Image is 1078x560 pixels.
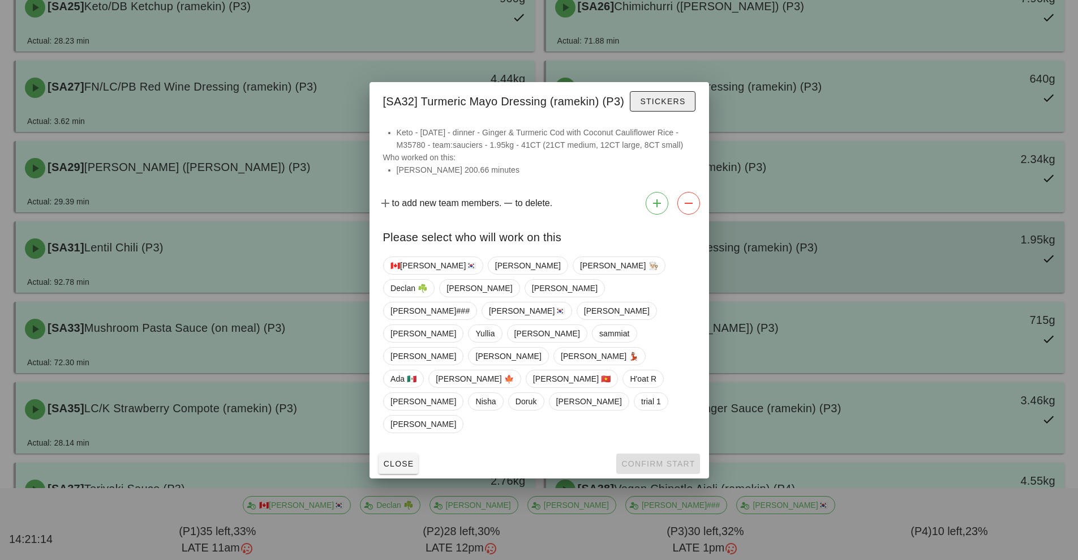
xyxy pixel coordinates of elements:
[370,126,709,187] div: Who worked on this:
[390,280,427,297] span: Declan ☘️
[641,393,661,410] span: trial 1
[397,164,695,176] li: [PERSON_NAME] 200.66 minutes
[475,393,496,410] span: Nisha
[370,82,709,117] div: [SA32] Turmeric Mayo Dressing (ramekin) (P3)
[495,257,560,274] span: [PERSON_NAME]
[580,257,658,274] span: [PERSON_NAME] 👨🏼‍🍳
[630,91,695,112] button: Stickers
[383,459,414,468] span: Close
[630,370,656,387] span: H'oat R
[390,393,456,410] span: [PERSON_NAME]
[390,370,416,387] span: Ada 🇲🇽
[639,97,685,106] span: Stickers
[531,280,597,297] span: [PERSON_NAME]
[370,219,709,252] div: Please select who will work on this
[390,348,456,365] span: [PERSON_NAME]
[446,280,512,297] span: [PERSON_NAME]
[390,257,476,274] span: 🇨🇦[PERSON_NAME]🇰🇷
[390,416,456,433] span: [PERSON_NAME]
[556,393,621,410] span: [PERSON_NAME]
[390,325,456,342] span: [PERSON_NAME]
[515,393,536,410] span: Doruk
[379,454,419,474] button: Close
[489,302,565,319] span: [PERSON_NAME]🇰🇷
[583,302,649,319] span: [PERSON_NAME]
[599,325,629,342] span: sammiat
[532,370,611,387] span: [PERSON_NAME] 🇻🇳
[436,370,514,387] span: [PERSON_NAME] 🍁
[475,325,495,342] span: Yullia
[397,126,695,151] li: Keto - [DATE] - dinner - Ginger & Turmeric Cod with Coconut Cauliflower Rice - M35780 - team:sauc...
[514,325,579,342] span: [PERSON_NAME]
[390,302,470,319] span: [PERSON_NAME]###
[475,348,541,365] span: [PERSON_NAME]
[370,187,709,219] div: to add new team members. to delete.
[560,348,638,365] span: [PERSON_NAME] 💃🏽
